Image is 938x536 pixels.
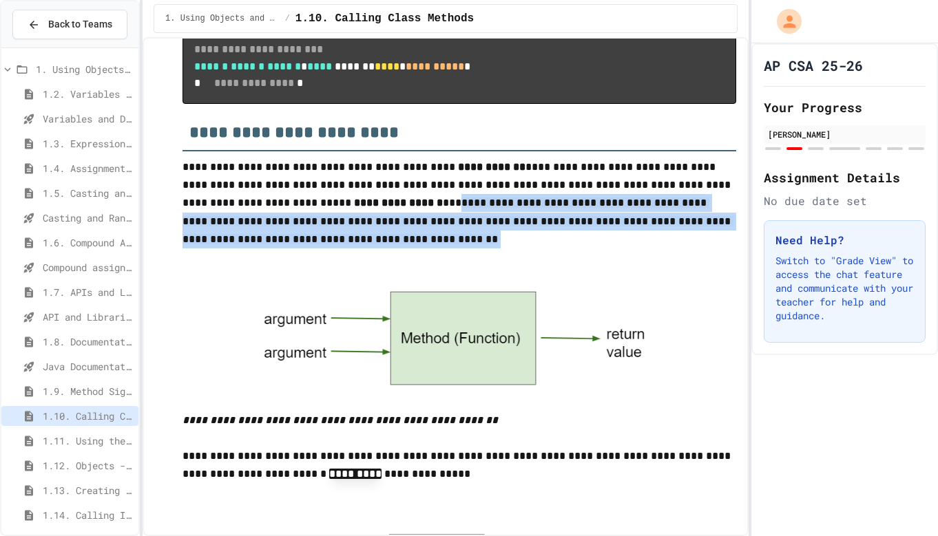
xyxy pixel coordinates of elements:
[43,211,133,225] span: Casting and Ranges of variables - Quiz
[762,6,805,37] div: My Account
[43,409,133,423] span: 1.10. Calling Class Methods
[43,359,133,374] span: Java Documentation with Comments - Topic 1.8
[43,334,133,349] span: 1.8. Documentation with Comments and Preconditions
[43,136,133,151] span: 1.3. Expressions and Output [New]
[43,384,133,398] span: 1.9. Method Signatures
[764,98,926,117] h2: Your Progress
[764,193,926,209] div: No due date set
[43,260,133,275] span: Compound assignment operators - Quiz
[775,232,914,248] h3: Need Help?
[775,254,914,323] p: Switch to "Grade View" to access the chat feature and communicate with your teacher for help and ...
[12,10,127,39] button: Back to Teams
[48,17,112,32] span: Back to Teams
[43,508,133,522] span: 1.14. Calling Instance Methods
[36,62,133,76] span: 1. Using Objects and Methods
[43,458,133,473] span: 1.12. Objects - Instances of Classes
[285,13,290,24] span: /
[295,10,474,27] span: 1.10. Calling Class Methods
[43,285,133,299] span: 1.7. APIs and Libraries
[43,186,133,200] span: 1.5. Casting and Ranges of Values
[165,13,280,24] span: 1. Using Objects and Methods
[43,310,133,324] span: API and Libraries - Topic 1.7
[43,87,133,101] span: 1.2. Variables and Data Types
[43,235,133,250] span: 1.6. Compound Assignment Operators
[43,483,133,497] span: 1.13. Creating and Initializing Objects: Constructors
[43,111,133,126] span: Variables and Data Types - Quiz
[764,56,863,75] h1: AP CSA 25-26
[764,168,926,187] h2: Assignment Details
[768,128,921,140] div: [PERSON_NAME]
[43,433,133,448] span: 1.11. Using the Math Class
[43,161,133,175] span: 1.4. Assignment and Input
